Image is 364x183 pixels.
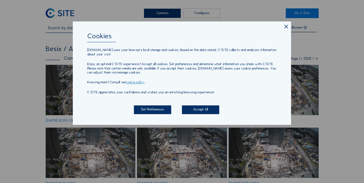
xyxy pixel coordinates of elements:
p: Knowing more? Consult our [87,80,277,85]
div: Accept All [182,105,219,114]
p: [DOMAIN_NAME] uses your browser's local storage and cookies. Based on the data stored, C-SITE col... [87,48,277,57]
a: cookie policy [126,80,145,84]
div: Cookies [87,33,277,42]
p: Enjoy an optimal C-SITE experience? Accept all cookies. Set preferences and determine what inform... [87,62,277,75]
p: C-SITE appreciates your confidence and wishes you an enriching browsing experience! [87,90,277,94]
div: Set Preferences [134,105,171,114]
